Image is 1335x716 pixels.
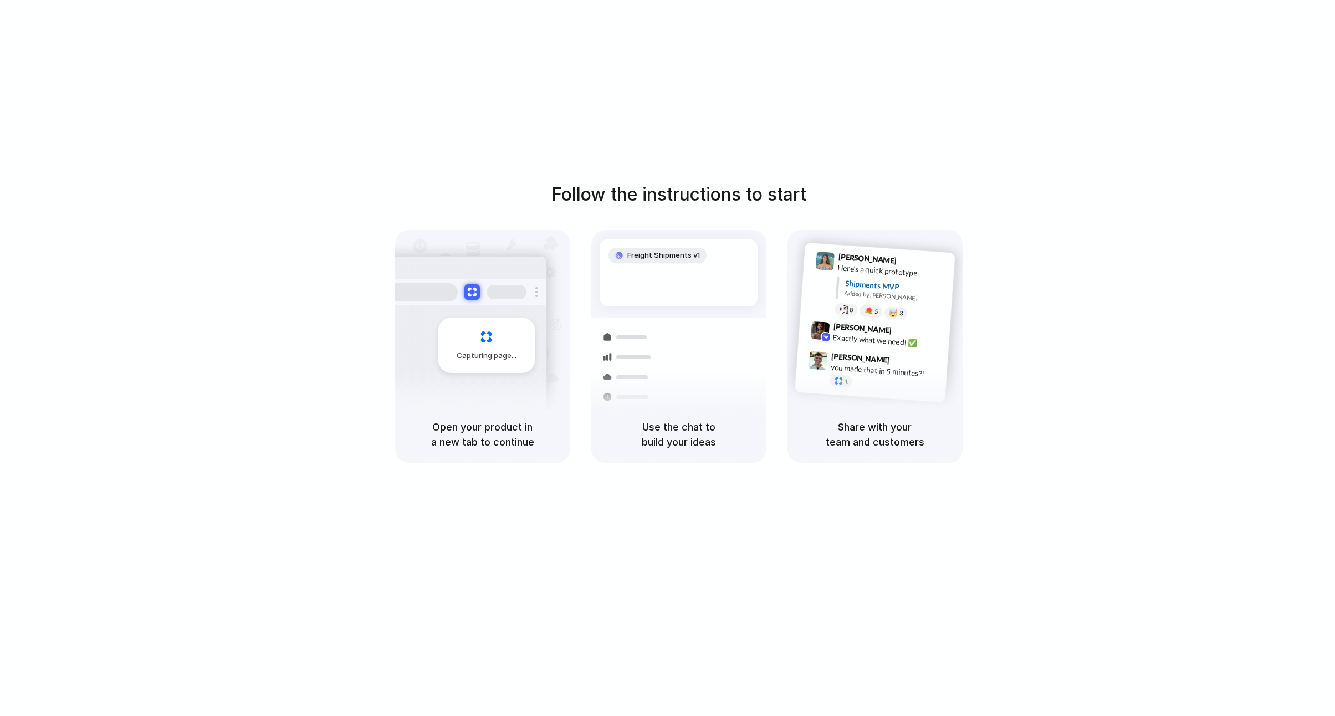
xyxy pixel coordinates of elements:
div: you made that in 5 minutes?! [830,362,941,381]
div: Added by [PERSON_NAME] [844,289,946,305]
div: Shipments MVP [845,278,947,296]
h5: Share with your team and customers [801,420,949,449]
span: Capturing page [457,350,518,361]
span: Freight Shipments v1 [627,250,700,261]
h5: Open your product in a new tab to continue [408,420,557,449]
span: 9:47 AM [893,356,915,369]
span: [PERSON_NAME] [833,320,892,336]
span: [PERSON_NAME] [831,350,889,366]
span: 5 [874,309,878,315]
span: 8 [849,307,853,313]
span: 9:41 AM [899,256,922,269]
div: Exactly what we need! ✅ [832,332,943,351]
span: [PERSON_NAME] [838,250,897,267]
span: 1 [844,379,848,385]
span: 3 [899,310,903,316]
h5: Use the chat to build your ideas [605,420,753,449]
h1: Follow the instructions to start [551,181,806,208]
div: Here's a quick prototype [837,262,948,281]
div: 🤯 [888,309,898,318]
span: 9:42 AM [894,326,917,339]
